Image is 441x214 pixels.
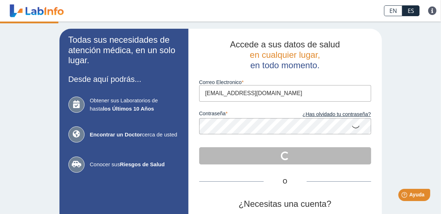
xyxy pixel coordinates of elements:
a: ES [402,5,420,16]
h2: Todas sus necesidades de atención médica, en un solo lugar. [68,35,179,66]
b: los Últimos 10 Años [103,106,154,112]
span: en todo momento. [250,60,320,70]
span: Obtener sus Laboratorios de hasta [90,97,179,113]
label: Correo Electronico [199,79,371,85]
b: Encontrar un Doctor [90,131,142,138]
span: Accede a sus datos de salud [230,39,340,49]
span: O [264,177,307,186]
b: Riesgos de Salud [120,161,165,167]
span: cerca de usted [90,131,179,139]
a: EN [384,5,402,16]
iframe: Help widget launcher [377,186,433,206]
h3: Desde aquí podrás... [68,75,179,84]
span: Conocer sus [90,160,179,169]
span: en cualquier lugar, [250,50,320,60]
a: ¿Has olvidado tu contraseña? [285,111,371,118]
label: contraseña [199,111,285,118]
h2: ¿Necesitas una cuenta? [199,199,371,209]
